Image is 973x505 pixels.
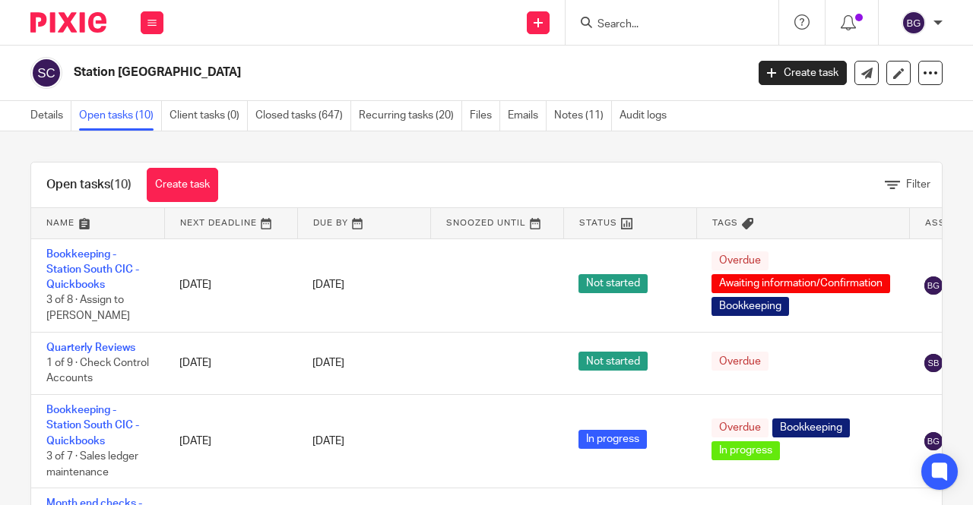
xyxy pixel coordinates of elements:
span: Status [579,219,617,227]
a: Details [30,101,71,131]
td: [DATE] [164,395,297,488]
a: Files [470,101,500,131]
td: [DATE] [164,332,297,394]
span: (10) [110,178,132,191]
a: Client tasks (0) [170,101,248,131]
a: Notes (11) [554,101,612,131]
span: Snoozed Until [446,219,526,227]
span: Overdue [712,352,769,371]
span: Not started [578,274,648,293]
a: Bookkeeping - Station South CIC - Quickbooks [46,249,139,291]
img: svg%3E [902,11,926,35]
td: [DATE] [164,238,297,332]
span: 3 of 7 · Sales ledger maintenance [46,451,138,478]
a: Bookkeeping - Station South CIC - Quickbooks [46,405,139,447]
span: Awaiting information/Confirmation [712,274,890,293]
span: Tags [712,219,738,227]
img: svg%3E [30,57,62,89]
img: svg%3E [924,432,943,450]
span: Overdue [712,418,769,437]
img: Pixie [30,12,106,33]
span: Bookkeeping [772,418,850,437]
span: Overdue [712,251,769,270]
a: Audit logs [620,101,674,131]
span: Not started [578,352,648,371]
h2: Station [GEOGRAPHIC_DATA] [74,65,604,80]
span: In progress [712,441,780,460]
input: Search [596,18,733,32]
span: [DATE] [312,436,344,447]
span: 3 of 8 · Assign to [PERSON_NAME] [46,295,130,322]
span: 1 of 9 · Check Control Accounts [46,358,149,384]
a: Emails [508,101,547,131]
a: Create task [759,61,847,85]
span: [DATE] [312,279,344,290]
h1: Open tasks [46,177,132,193]
a: Recurring tasks (20) [359,101,462,131]
span: [DATE] [312,358,344,368]
span: Filter [906,179,930,190]
a: Open tasks (10) [79,101,162,131]
a: Quarterly Reviews [46,342,135,353]
img: svg%3E [924,354,943,372]
a: Closed tasks (647) [255,101,351,131]
span: Bookkeeping [712,297,789,316]
img: svg%3E [924,276,943,295]
span: In progress [578,430,647,449]
a: Create task [147,168,218,202]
